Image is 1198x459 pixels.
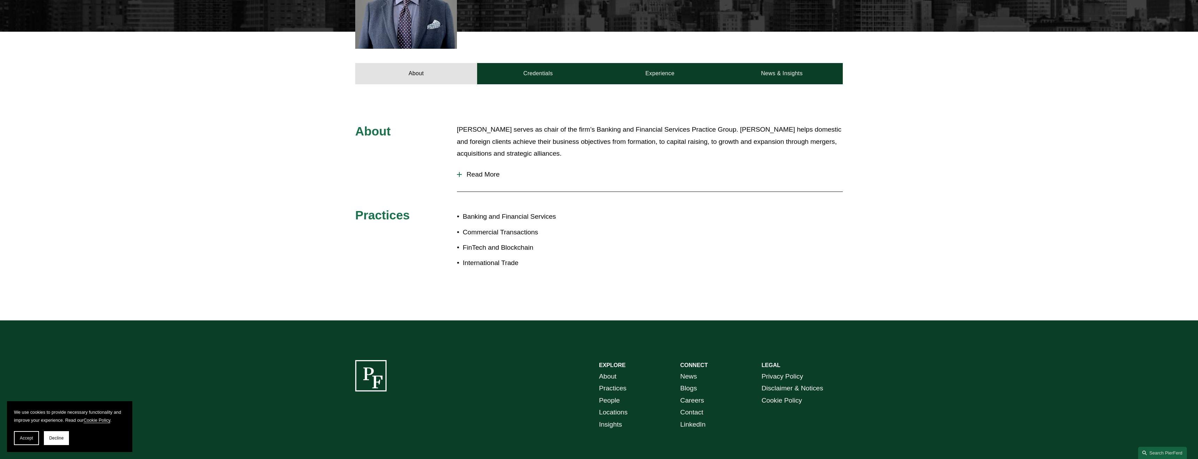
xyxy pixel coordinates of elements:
[721,63,843,84] a: News & Insights
[599,362,625,368] strong: EXPLORE
[49,436,64,441] span: Decline
[680,362,708,368] strong: CONNECT
[680,406,703,419] a: Contact
[599,419,622,431] a: Insights
[14,408,125,424] p: We use cookies to provide necessary functionality and improve your experience. Read our .
[14,431,39,445] button: Accept
[355,124,391,138] span: About
[599,406,628,419] a: Locations
[762,371,803,383] a: Privacy Policy
[463,242,599,254] p: FinTech and Blockchain
[463,257,599,269] p: International Trade
[680,382,697,395] a: Blogs
[599,63,721,84] a: Experience
[44,431,69,445] button: Decline
[599,382,627,395] a: Practices
[599,395,620,407] a: People
[477,63,599,84] a: Credentials
[599,371,616,383] a: About
[762,362,780,368] strong: LEGAL
[20,436,33,441] span: Accept
[680,395,704,407] a: Careers
[84,418,110,423] a: Cookie Policy
[355,208,410,222] span: Practices
[1138,447,1187,459] a: Search this site
[457,124,843,160] p: [PERSON_NAME] serves as chair of the firm’s Banking and Financial Services Practice Group. [PERSO...
[762,395,802,407] a: Cookie Policy
[7,401,132,452] section: Cookie banner
[457,165,843,184] button: Read More
[680,419,706,431] a: LinkedIn
[462,171,843,178] span: Read More
[355,63,477,84] a: About
[463,211,599,223] p: Banking and Financial Services
[762,382,823,395] a: Disclaimer & Notices
[463,226,599,239] p: Commercial Transactions
[680,371,697,383] a: News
